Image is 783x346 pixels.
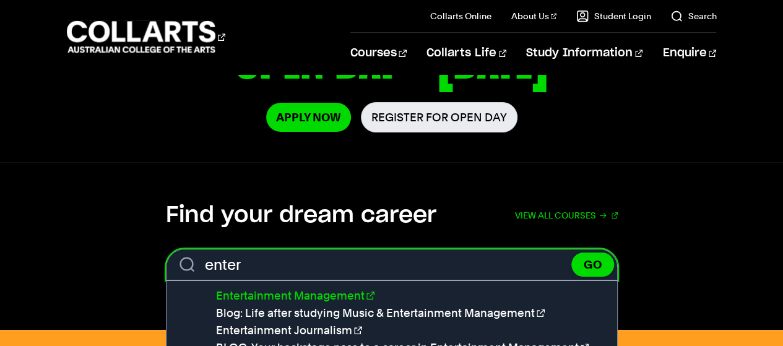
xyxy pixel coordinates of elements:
a: Student Login [576,10,651,22]
a: View all courses [515,202,618,229]
a: Register for Open Day [361,102,517,132]
a: Courses [350,33,407,74]
form: Search [166,249,618,280]
a: Blog: Life after studying Music & Entertainment Management [216,306,545,319]
a: Study Information [526,33,642,74]
a: Collarts Life [426,33,506,74]
a: Entertainment Management [216,289,374,302]
a: About Us [511,10,557,22]
h2: Find your dream career [166,202,436,229]
input: Search for a course [166,249,618,280]
div: Go to homepage [67,19,225,54]
a: Search [670,10,716,22]
a: Enquire [662,33,716,74]
a: Entertainment Journalism [216,324,362,337]
a: Apply Now [266,103,351,132]
a: Collarts Online [430,10,491,22]
button: GO [571,253,614,277]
